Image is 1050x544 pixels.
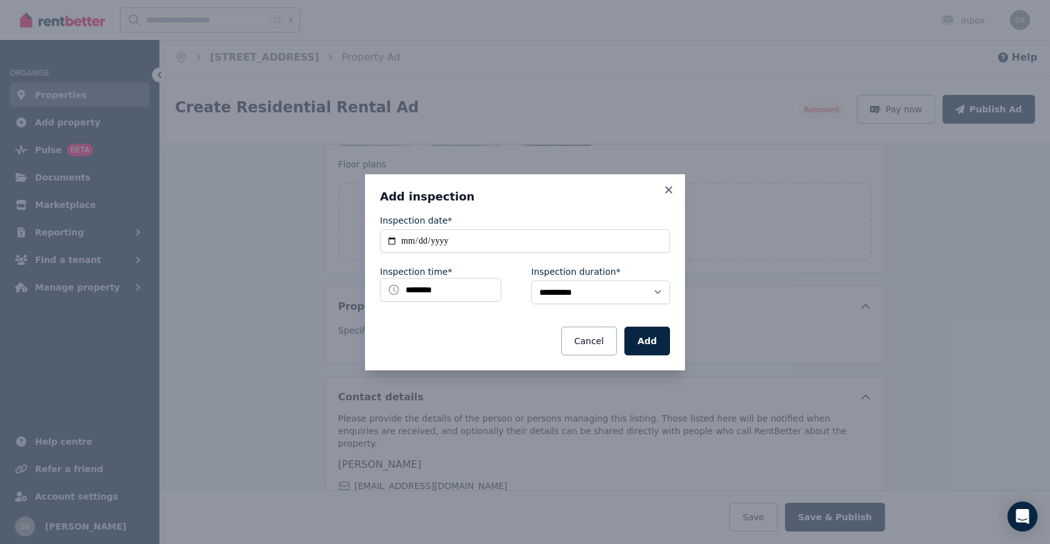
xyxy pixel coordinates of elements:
[380,214,452,227] label: Inspection date*
[624,327,670,355] button: Add
[380,265,452,278] label: Inspection time*
[380,189,670,204] h3: Add inspection
[531,265,621,278] label: Inspection duration*
[1007,502,1037,532] div: Open Intercom Messenger
[561,327,617,355] button: Cancel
